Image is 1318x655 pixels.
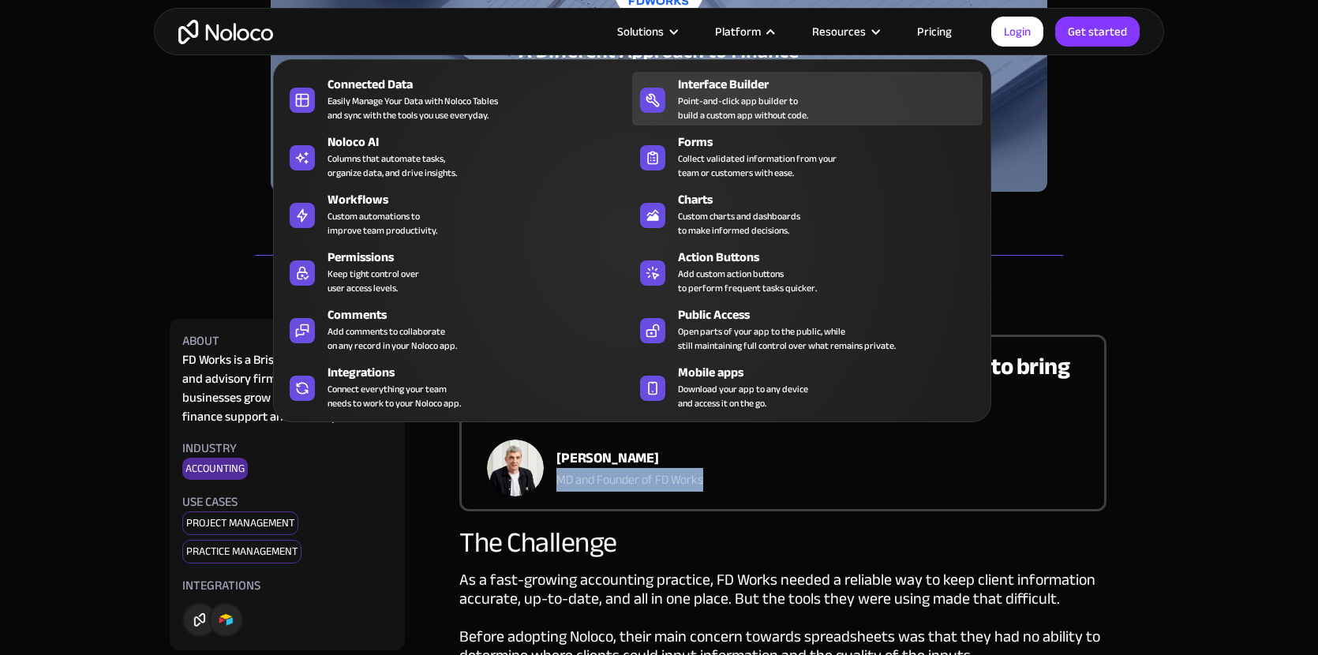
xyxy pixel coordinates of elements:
[459,527,1106,559] div: The Challenge
[182,331,219,350] div: About
[715,21,761,42] div: Platform
[678,94,808,122] div: Point-and-click app builder to build a custom app without code.
[182,458,248,480] div: ACCOUNTING
[282,245,632,298] a: PermissionsKeep tight control overuser access levels.
[556,445,659,471] strong: [PERSON_NAME]
[991,17,1043,47] a: Login
[792,21,897,42] div: Resources
[678,248,990,267] div: Action Buttons
[328,190,639,209] div: Workflows
[632,245,983,298] a: Action ButtonsAdd custom action buttonsto perform frequent tasks quicker.
[328,75,639,94] div: Connected Data
[328,152,457,180] div: Columns that automate tasks, organize data, and drive insights.
[328,324,457,353] div: Add comments to collaborate on any record in your Noloco app.
[632,360,983,414] a: Mobile appsDownload your app to any deviceand access it on the go.
[678,363,990,382] div: Mobile apps
[328,267,419,295] div: Keep tight control over user access levels.
[178,20,273,44] a: home
[678,382,808,410] span: Download your app to any device and access it on the go.
[328,305,639,324] div: Comments
[182,540,301,563] div: PRACTICE MANAGEMENT
[812,21,866,42] div: Resources
[282,360,632,414] a: IntegrationsConnect everything your teamneeds to work to your Noloco app.
[182,511,298,535] div: Project Management
[632,302,983,356] a: Public AccessOpen parts of your app to the public, whilestill maintaining full control over what ...
[678,190,990,209] div: Charts
[695,21,792,42] div: Platform
[632,72,983,125] a: Interface BuilderPoint-and-click app builder tobuild a custom app without code.
[632,187,983,241] a: ChartsCustom charts and dashboardsto make informed decisions.
[678,324,896,353] div: Open parts of your app to the public, while still maintaining full control over what remains priv...
[678,305,990,324] div: Public Access
[282,302,632,356] a: CommentsAdd comments to collaborateon any record in your Noloco app.
[678,209,800,238] div: Custom charts and dashboards to make informed decisions.
[328,382,461,410] div: Connect everything your team needs to work to your Noloco app.
[617,21,664,42] div: Solutions
[897,21,972,42] a: Pricing
[282,187,632,241] a: WorkflowsCustom automations toimprove team productivity.
[328,133,639,152] div: Noloco AI
[282,129,632,183] a: Noloco AIColumns that automate tasks,organize data, and drive insights.
[678,75,990,94] div: Interface Builder
[328,209,437,238] div: Custom automations to improve team productivity.
[182,576,260,595] div: Integrations
[678,267,817,295] div: Add custom action buttons to perform frequent tasks quicker.
[328,94,498,122] div: Easily Manage Your Data with Noloco Tables and sync with the tools you use everyday.
[678,133,990,152] div: Forms
[273,37,991,422] nav: Platform
[328,248,639,267] div: Permissions
[328,363,639,382] div: Integrations
[678,152,837,180] div: Collect validated information from your team or customers with ease.
[182,439,237,458] div: Industry
[182,350,392,426] div: FD Works is a Bristol-based accounting and advisory firm that helps ambitious businesses grow wit...
[182,492,238,511] div: USE CASES
[556,470,703,489] div: MD and Founder of FD Works
[282,72,632,125] a: Connected DataEasily Manage Your Data with Noloco Tablesand sync with the tools you use everyday.
[1055,17,1140,47] a: Get started
[597,21,695,42] div: Solutions
[632,129,983,183] a: FormsCollect validated information from yourteam or customers with ease.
